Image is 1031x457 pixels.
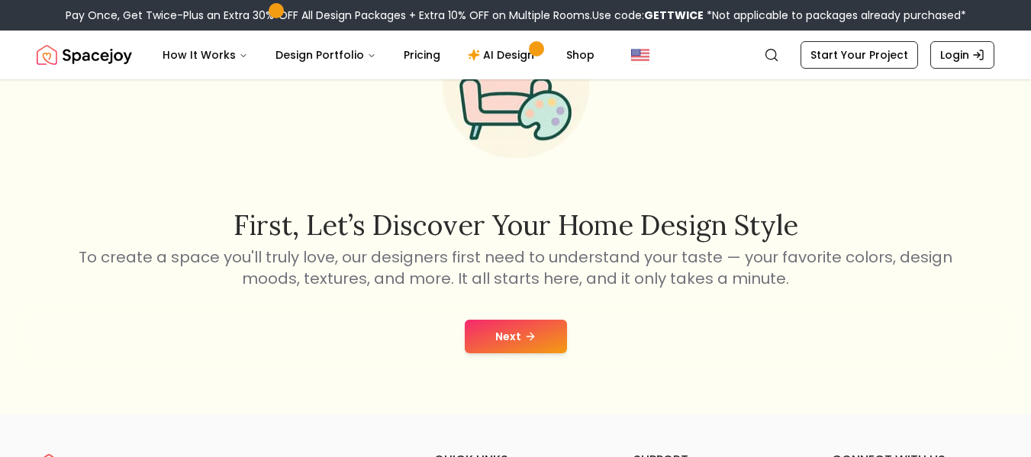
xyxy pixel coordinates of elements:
button: Design Portfolio [263,40,388,70]
a: Start Your Project [801,41,918,69]
button: Next [465,320,567,353]
span: *Not applicable to packages already purchased* [704,8,966,23]
a: Shop [554,40,607,70]
a: AI Design [456,40,551,70]
span: Use code: [592,8,704,23]
img: Spacejoy Logo [37,40,132,70]
div: Pay Once, Get Twice-Plus an Extra 30% OFF All Design Packages + Extra 10% OFF on Multiple Rooms. [66,8,966,23]
a: Pricing [391,40,453,70]
nav: Main [150,40,607,70]
a: Login [930,41,994,69]
a: Spacejoy [37,40,132,70]
h2: First, let’s discover your home design style [76,210,955,240]
nav: Global [37,31,994,79]
button: How It Works [150,40,260,70]
p: To create a space you'll truly love, our designers first need to understand your taste — your fav... [76,246,955,289]
b: GETTWICE [644,8,704,23]
img: United States [631,46,649,64]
